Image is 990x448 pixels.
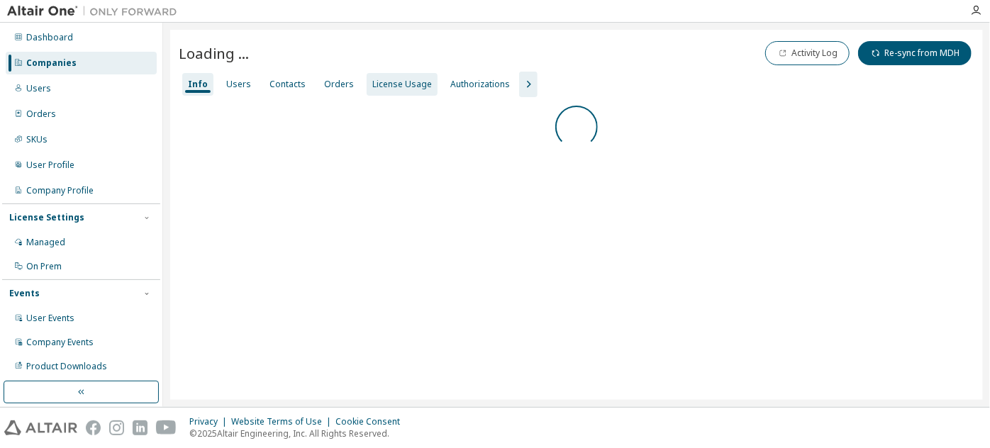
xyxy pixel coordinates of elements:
div: Orders [26,108,56,120]
div: Cookie Consent [335,416,408,427]
img: altair_logo.svg [4,420,77,435]
div: Website Terms of Use [231,416,335,427]
div: Users [226,79,251,90]
div: Product Downloads [26,361,107,372]
div: Company Profile [26,185,94,196]
p: © 2025 Altair Engineering, Inc. All Rights Reserved. [189,427,408,439]
div: SKUs [26,134,48,145]
div: User Events [26,313,74,324]
div: Info [188,79,208,90]
div: Companies [26,57,77,69]
div: Dashboard [26,32,73,43]
div: License Settings [9,212,84,223]
div: Contacts [269,79,306,90]
div: Users [26,83,51,94]
div: Privacy [189,416,231,427]
img: instagram.svg [109,420,124,435]
img: youtube.svg [156,420,177,435]
div: User Profile [26,159,74,171]
div: Orders [324,79,354,90]
img: Altair One [7,4,184,18]
div: Managed [26,237,65,248]
img: facebook.svg [86,420,101,435]
span: Loading ... [179,43,249,63]
img: linkedin.svg [133,420,148,435]
button: Re-sync from MDH [858,41,972,65]
div: Events [9,288,40,299]
button: Activity Log [765,41,850,65]
div: On Prem [26,261,62,272]
div: Company Events [26,337,94,348]
div: License Usage [372,79,432,90]
div: Authorizations [450,79,510,90]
